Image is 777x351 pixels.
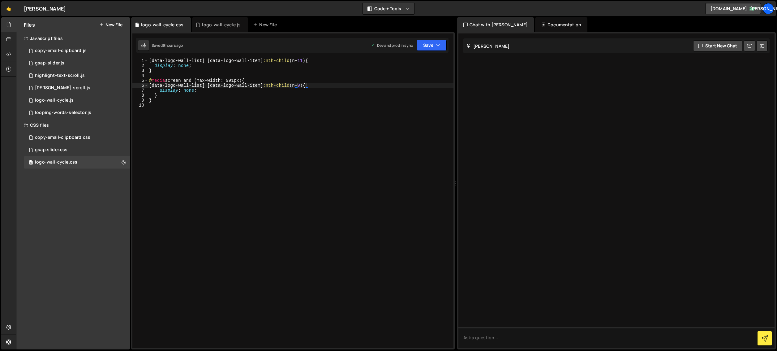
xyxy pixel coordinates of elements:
[132,78,148,83] div: 5
[132,63,148,68] div: 2
[132,88,148,93] div: 7
[417,40,447,51] button: Save
[35,98,74,103] div: logo-wall-cycle.js
[35,60,64,66] div: gsap-slider.js
[253,22,279,28] div: New File
[24,69,130,82] div: 16491/44700.js
[24,94,130,107] div: 16491/44698.js
[35,73,85,78] div: highlight-text-scroll.js
[363,3,414,14] button: Code + Tools
[35,85,90,91] div: [PERSON_NAME]-scroll.js
[24,5,66,12] div: [PERSON_NAME]
[24,57,130,69] div: gsap-slider.js
[24,156,130,169] div: 16491/44699.css
[163,43,183,48] div: 9 hours ago
[35,48,87,54] div: copy-email-clipboard.js
[457,17,534,32] div: Chat with [PERSON_NAME]
[24,107,130,119] div: 16491/44701.js
[132,103,148,108] div: 10
[99,22,122,27] button: New File
[132,98,148,103] div: 9
[705,3,761,14] a: [DOMAIN_NAME]
[24,144,130,156] div: 16491/44697.css
[16,119,130,131] div: CSS files
[763,3,774,14] a: [PERSON_NAME]
[141,22,183,28] div: logo-wall-cycle.css
[132,68,148,73] div: 3
[35,160,77,165] div: logo-wall-cycle.css
[132,58,148,63] div: 1
[535,17,587,32] div: Documentation
[371,43,413,48] div: Dev and prod in sync
[35,110,91,116] div: looping-words-selector.js
[152,43,183,48] div: Saved
[202,22,241,28] div: logo-wall-cycle.js
[1,1,16,16] a: 🤙
[24,131,130,144] div: 16491/44704.css
[29,160,33,165] span: 10
[132,83,148,88] div: 6
[693,40,742,51] button: Start new chat
[24,21,35,28] h2: Files
[132,73,148,78] div: 4
[16,32,130,45] div: Javascript files
[35,135,90,140] div: copy-email-clipboard.css
[35,147,67,153] div: gsap.slider.css
[24,82,130,94] div: 16491/44711.js
[466,43,509,49] h2: [PERSON_NAME]
[24,45,130,57] div: 16491/44703.js
[132,93,148,98] div: 8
